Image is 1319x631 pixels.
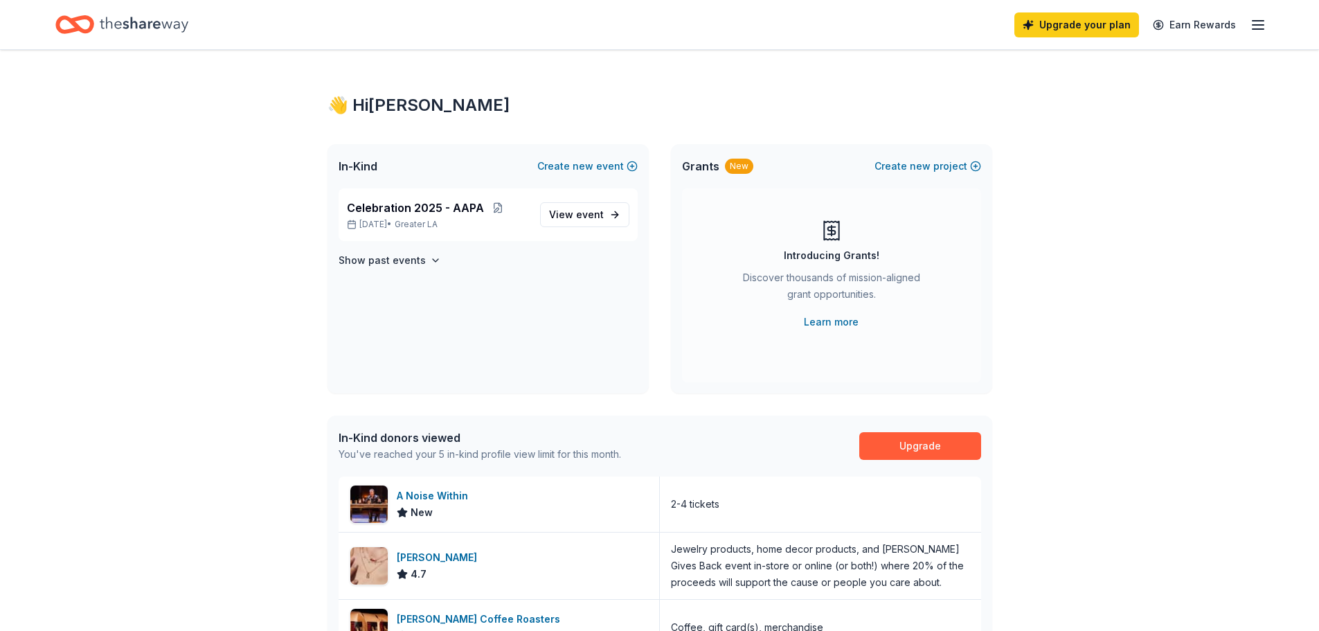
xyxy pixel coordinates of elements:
div: [PERSON_NAME] [397,549,483,566]
a: Upgrade your plan [1014,12,1139,37]
div: Jewelry products, home decor products, and [PERSON_NAME] Gives Back event in-store or online (or ... [671,541,970,591]
span: In-Kind [339,158,377,175]
img: Image for A Noise Within [350,486,388,523]
span: New [411,504,433,521]
span: Grants [682,158,719,175]
div: 👋 Hi [PERSON_NAME] [327,94,992,116]
p: [DATE] • [347,219,529,230]
button: Createnewevent [537,158,638,175]
img: Image for Kendra Scott [350,547,388,585]
div: Discover thousands of mission-aligned grant opportunities. [737,269,926,308]
div: A Noise Within [397,488,474,504]
button: Show past events [339,252,441,269]
span: View [549,206,604,223]
a: Home [55,8,188,41]
a: View event [540,202,629,227]
a: Earn Rewards [1145,12,1244,37]
span: Celebration 2025 - AAPA [347,199,484,216]
a: Upgrade [859,432,981,460]
span: new [910,158,931,175]
span: Greater LA [395,219,438,230]
button: Createnewproject [874,158,981,175]
a: Learn more [804,314,859,330]
div: You've reached your 5 in-kind profile view limit for this month. [339,446,621,463]
h4: Show past events [339,252,426,269]
span: 4.7 [411,566,427,583]
div: In-Kind donors viewed [339,429,621,446]
div: Introducing Grants! [784,247,879,264]
span: new [573,158,593,175]
div: 2-4 tickets [671,496,719,513]
span: event [576,208,604,220]
div: New [725,159,753,174]
div: [PERSON_NAME] Coffee Roasters [397,611,566,628]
